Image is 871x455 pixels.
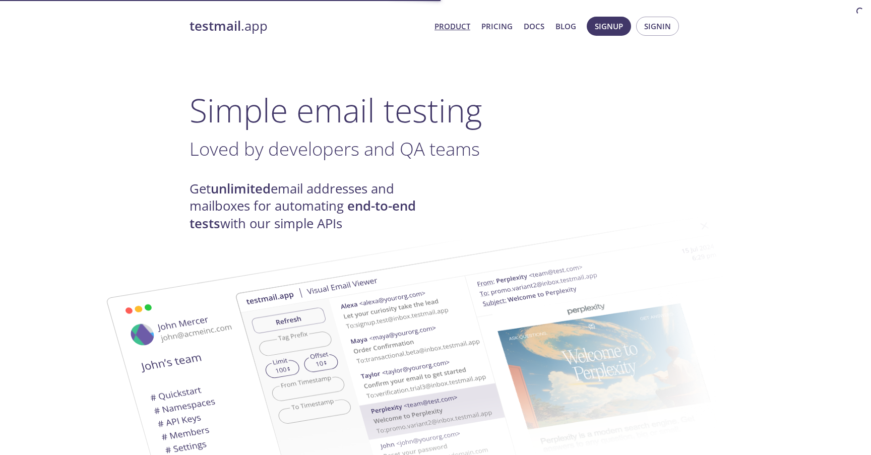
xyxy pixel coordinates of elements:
[555,20,576,33] a: Blog
[644,20,671,33] span: Signin
[595,20,623,33] span: Signup
[190,197,416,232] strong: end-to-end tests
[190,180,435,232] h4: Get email addresses and mailboxes for automating with our simple APIs
[434,20,470,33] a: Product
[211,180,271,198] strong: unlimited
[636,17,679,36] button: Signin
[587,17,631,36] button: Signup
[190,17,241,35] strong: testmail
[190,91,681,129] h1: Simple email testing
[481,20,513,33] a: Pricing
[524,20,544,33] a: Docs
[190,136,480,161] span: Loved by developers and QA teams
[190,18,426,35] a: testmail.app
